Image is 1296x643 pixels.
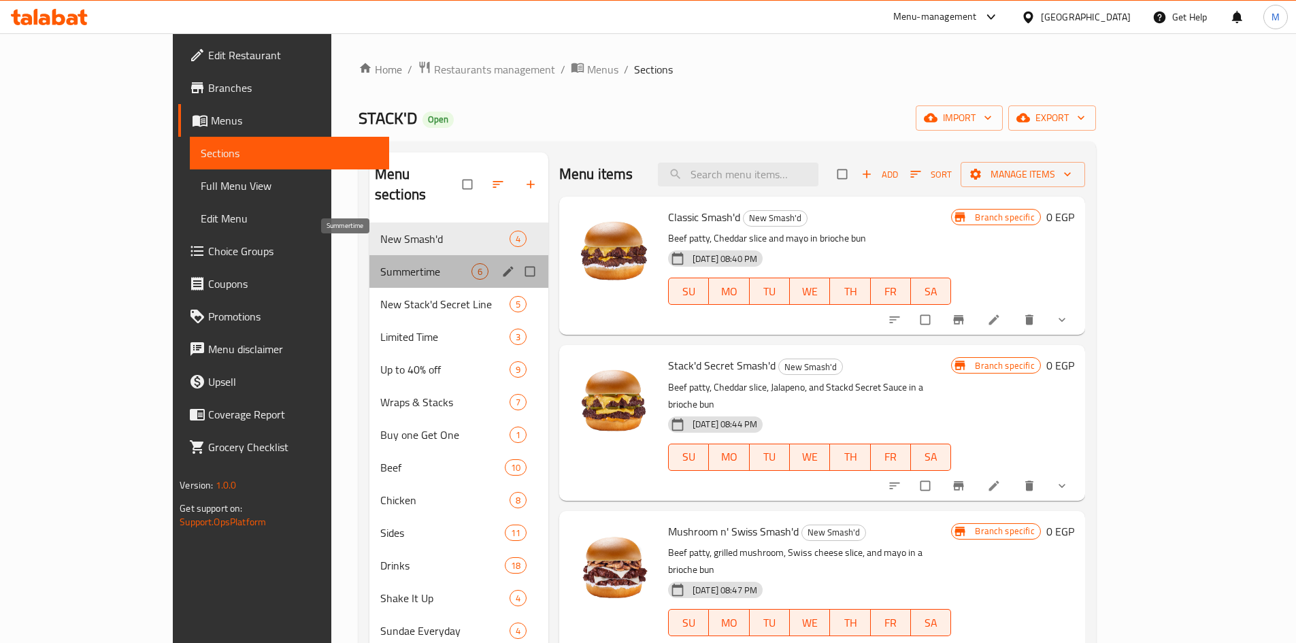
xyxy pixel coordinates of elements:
button: SA [911,278,951,305]
div: New Smash'd [743,210,808,227]
button: FR [871,278,911,305]
span: Select to update [912,307,941,333]
span: Sort [910,167,952,182]
span: [DATE] 08:40 PM [687,252,763,265]
span: TH [835,613,865,633]
span: 6 [472,265,488,278]
div: Up to 40% off9 [369,353,548,386]
div: Shake It Up4 [369,582,548,614]
span: SU [674,447,703,467]
a: Full Menu View [190,169,389,202]
div: items [510,492,527,508]
div: items [471,263,488,280]
span: Get support on: [180,499,242,517]
a: Grocery Checklist [178,431,389,463]
span: 1 [510,429,526,442]
div: Wraps & Stacks7 [369,386,548,418]
button: Sort [907,164,955,185]
span: Drinks [380,557,505,574]
button: Branch-specific-item [944,305,976,335]
button: TH [830,278,870,305]
span: 4 [510,625,526,638]
div: items [510,361,527,378]
li: / [624,61,629,78]
span: TU [755,447,784,467]
div: items [505,459,527,476]
div: items [510,231,527,247]
span: WE [795,613,825,633]
span: 4 [510,592,526,605]
span: Grocery Checklist [208,439,378,455]
span: Wraps & Stacks [380,394,510,410]
a: Restaurants management [418,61,555,78]
div: items [510,296,527,312]
button: TH [830,444,870,471]
span: MO [714,613,744,633]
button: WE [790,609,830,636]
a: Edit menu item [987,479,1003,493]
div: New Stack'd Secret Line5 [369,288,548,320]
span: TH [835,282,865,301]
img: Mushroom n' Swiss Smash'd [570,522,657,609]
span: Manage items [971,166,1074,183]
p: Beef patty, grilled mushroom, Swiss cheese slice, and mayo in a brioche bun [668,544,951,578]
div: Shake It Up [380,590,510,606]
a: Menus [178,104,389,137]
a: Sections [190,137,389,169]
span: Sundae Everyday [380,623,510,639]
div: Buy one Get One [380,427,510,443]
button: show more [1047,471,1080,501]
button: MO [709,444,749,471]
span: SA [916,447,946,467]
button: import [916,105,1003,131]
span: Branch specific [969,359,1040,372]
a: Coupons [178,267,389,300]
button: WE [790,278,830,305]
div: Open [422,112,454,128]
button: edit [499,263,520,280]
span: Add [861,167,898,182]
div: items [510,394,527,410]
span: Classic Smash'd [668,207,740,227]
input: search [658,163,818,186]
span: WE [795,447,825,467]
span: FR [876,613,905,633]
span: export [1019,110,1085,127]
span: Sort items [901,164,961,185]
p: Beef patty, Cheddar slice and mayo in brioche bun [668,230,951,247]
span: Select all sections [454,171,483,197]
div: New Smash'd [778,359,843,375]
span: Add item [858,164,901,185]
span: Sort sections [483,169,516,199]
button: show more [1047,305,1080,335]
h2: Menu items [559,164,633,184]
button: Add section [516,169,548,199]
span: import [927,110,992,127]
span: Full Menu View [201,178,378,194]
div: Beef [380,459,505,476]
img: Stack'd Secret Smash'd [570,356,657,443]
span: New Smash'd [802,525,865,540]
button: Add [858,164,901,185]
button: delete [1014,471,1047,501]
div: Drinks18 [369,549,548,582]
span: TH [835,447,865,467]
span: Coverage Report [208,406,378,423]
a: Menus [571,61,618,78]
span: Coupons [208,276,378,292]
span: Open [422,114,454,125]
span: Sections [201,145,378,161]
span: Chicken [380,492,510,508]
span: FR [876,447,905,467]
button: Manage items [961,162,1085,187]
span: Branch specific [969,211,1040,224]
div: Up to 40% off [380,361,510,378]
span: SU [674,613,703,633]
button: TH [830,609,870,636]
span: 4 [510,233,526,246]
span: Sides [380,525,505,541]
span: SU [674,282,703,301]
span: New Smash'd [380,231,510,247]
h6: 0 EGP [1046,208,1074,227]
